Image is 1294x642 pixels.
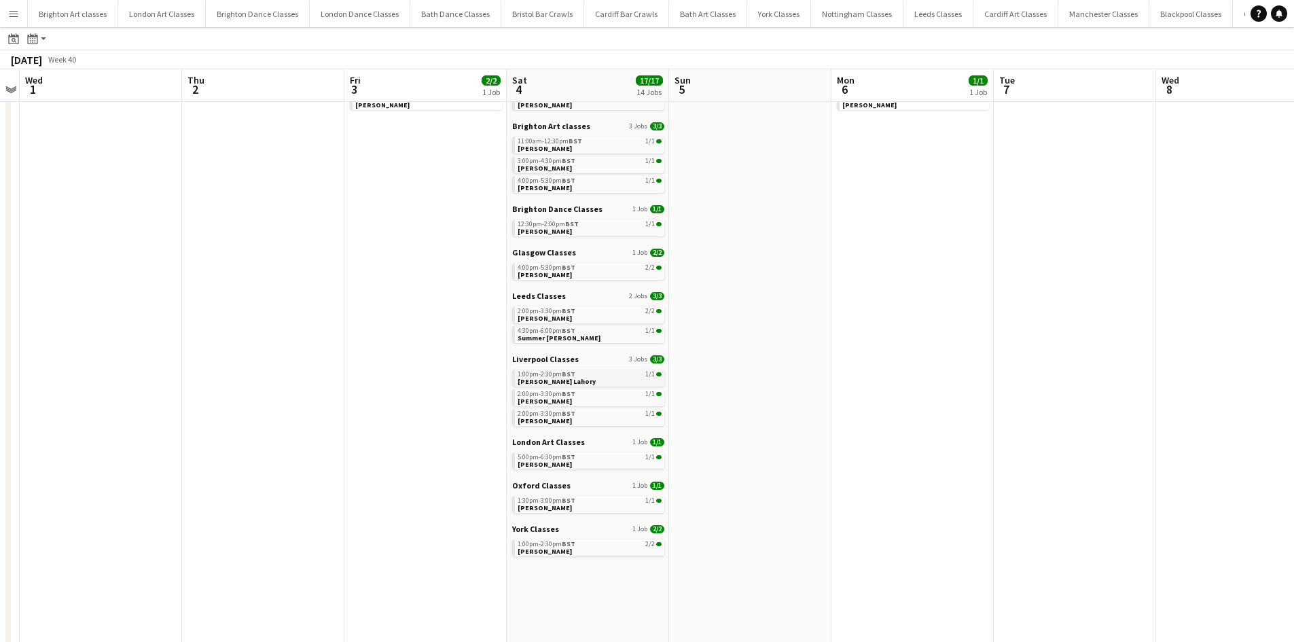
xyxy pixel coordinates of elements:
[518,314,572,323] span: Beth Nicholson
[632,205,647,213] span: 1 Job
[512,121,664,131] a: Brighton Art classes3 Jobs3/3
[28,1,118,27] button: Brighton Art classes
[636,87,662,97] div: 14 Jobs
[632,482,647,490] span: 1 Job
[512,354,664,437] div: Liverpool Classes3 Jobs3/31:00pm-2:30pmBST1/1[PERSON_NAME] Lahory2:00pm-3:30pmBST1/1[PERSON_NAME]...
[645,327,655,334] span: 1/1
[650,525,664,533] span: 2/2
[656,412,662,416] span: 1/1
[562,389,575,398] span: BST
[512,480,664,524] div: Oxford Classes1 Job1/11:30pm-3:00pmBST1/1[PERSON_NAME]
[512,247,576,257] span: Glasgow Classes
[518,308,575,315] span: 2:00pm-3:30pm
[650,482,664,490] span: 1/1
[656,179,662,183] span: 1/1
[650,355,664,363] span: 3/3
[518,158,575,164] span: 3:00pm-4:30pm
[206,1,310,27] button: Brighton Dance Classes
[645,221,655,228] span: 1/1
[645,371,655,378] span: 1/1
[562,370,575,378] span: BST
[650,249,664,257] span: 2/2
[501,1,584,27] button: Bristol Bar Crawls
[185,82,204,97] span: 2
[562,306,575,315] span: BST
[645,454,655,461] span: 1/1
[518,264,575,271] span: 4:00pm-5:30pm
[45,54,79,65] span: Week 40
[518,176,662,192] a: 4:00pm-5:30pmBST1/1[PERSON_NAME]
[1058,1,1149,27] button: Manchester Classes
[562,326,575,335] span: BST
[518,144,572,153] span: Bethany Spencer
[656,309,662,313] span: 2/2
[518,497,575,504] span: 1:30pm-3:00pm
[656,455,662,459] span: 1/1
[562,176,575,185] span: BST
[518,270,572,279] span: Kristie Lees
[645,541,655,548] span: 2/2
[835,82,855,97] span: 6
[518,306,662,322] a: 2:00pm-3:30pmBST2/2[PERSON_NAME]
[656,499,662,503] span: 1/1
[997,82,1015,97] span: 7
[518,539,662,555] a: 1:00pm-2:30pmBST2/2[PERSON_NAME]
[562,452,575,461] span: BST
[518,221,579,228] span: 12:30pm-2:00pm
[512,247,664,257] a: Glasgow Classes1 Job2/2
[650,122,664,130] span: 3/3
[518,503,572,512] span: Lucy Mountfort
[632,438,647,446] span: 1 Job
[650,205,664,213] span: 1/1
[569,137,582,145] span: BST
[355,101,410,109] span: Sam Avery
[512,480,571,491] span: Oxford Classes
[512,74,527,86] span: Sat
[518,377,596,386] span: Satinder Lahory
[645,158,655,164] span: 1/1
[518,370,662,385] a: 1:00pm-2:30pmBST1/1[PERSON_NAME] Lahory
[629,292,647,300] span: 2 Jobs
[656,139,662,143] span: 1/1
[999,74,1015,86] span: Tue
[512,524,664,559] div: York Classes1 Job2/21:00pm-2:30pmBST2/2[PERSON_NAME]
[632,525,647,533] span: 1 Job
[518,547,572,556] span: Chloe Newton
[118,1,206,27] button: London Art Classes
[842,101,897,109] span: Will Hughes
[656,159,662,163] span: 1/1
[656,392,662,396] span: 1/1
[518,397,572,406] span: Lynsey Brown
[1162,74,1179,86] span: Wed
[482,75,501,86] span: 2/2
[645,264,655,271] span: 2/2
[969,87,987,97] div: 1 Job
[518,391,575,397] span: 2:00pm-3:30pm
[518,410,575,417] span: 2:00pm-3:30pm
[348,82,361,97] span: 3
[565,219,579,228] span: BST
[669,1,747,27] button: Bath Art Classes
[562,539,575,548] span: BST
[23,82,43,97] span: 1
[518,227,572,236] span: Tamryn-lee Rickelton
[310,1,410,27] button: London Dance Classes
[645,391,655,397] span: 1/1
[837,74,855,86] span: Mon
[518,409,662,425] a: 2:00pm-3:30pmBST1/1[PERSON_NAME]
[562,409,575,418] span: BST
[518,101,572,109] span: Georgina Radord
[512,291,664,301] a: Leeds Classes2 Jobs3/3
[512,247,664,291] div: Glasgow Classes1 Job2/24:00pm-5:30pmBST2/2[PERSON_NAME]
[518,454,575,461] span: 5:00pm-6:30pm
[629,122,647,130] span: 3 Jobs
[512,524,664,534] a: York Classes1 Job2/2
[410,1,501,27] button: Bath Dance Classes
[656,542,662,546] span: 2/2
[512,121,590,131] span: Brighton Art classes
[512,354,664,364] a: Liverpool Classes3 Jobs3/3
[656,266,662,270] span: 2/2
[629,355,647,363] span: 3 Jobs
[512,291,664,354] div: Leeds Classes2 Jobs3/32:00pm-3:30pmBST2/2[PERSON_NAME]4:30pm-6:00pmBST1/1Summer [PERSON_NAME]
[518,164,572,173] span: Laura Edgoose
